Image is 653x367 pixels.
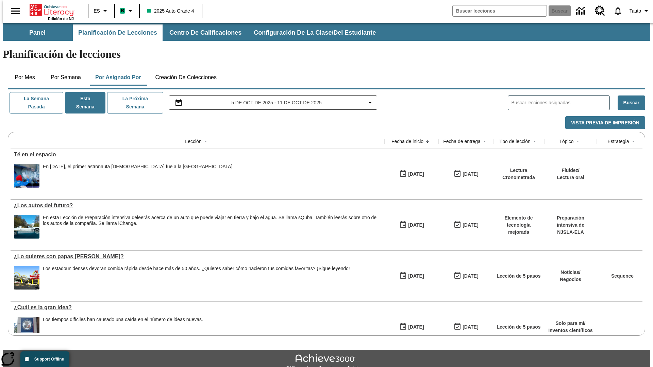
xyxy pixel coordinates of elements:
[408,221,424,229] div: [DATE]
[172,99,374,107] button: Seleccione el intervalo de fechas opción del menú
[14,317,39,340] img: Letrero cerca de un edificio dice Oficina de Patentes y Marcas de los Estados Unidos. La economía...
[497,273,540,280] p: Lección de 5 pasos
[34,357,64,362] span: Support Offline
[73,24,163,41] button: Planificación de lecciones
[248,24,381,41] button: Configuración de la clase/del estudiante
[254,29,376,37] span: Configuración de la clase/del estudiante
[497,324,540,331] p: Lección de 5 pasos
[117,5,137,17] button: Boost El color de la clase es verde menta. Cambiar el color de la clase.
[14,203,381,209] a: ¿Los autos del futuro? , Lecciones
[366,99,374,107] svg: Collapse Date Range Filter
[94,7,100,15] span: ES
[629,137,637,145] button: Sort
[43,164,234,170] div: En [DATE], el primer astronauta [DEMOGRAPHIC_DATA] fue a la [GEOGRAPHIC_DATA].
[443,138,481,145] div: Fecha de entrega
[20,351,69,367] button: Support Offline
[202,137,210,145] button: Sort
[548,214,593,236] p: Preparación intensiva de NJSLA-ELA
[451,219,481,231] button: 06/30/26: Último día en que podrá accederse la lección
[30,3,74,17] a: Portada
[14,203,381,209] div: ¿Los autos del futuro?
[169,29,241,37] span: Centro de calificaciones
[14,266,39,290] img: Uno de los primeros locales de McDonald's, con el icónico letrero rojo y los arcos amarillos.
[43,164,234,188] div: En diciembre de 2015, el primer astronauta británico fue a la Estación Espacial Internacional.
[531,137,539,145] button: Sort
[548,320,593,327] p: Solo para mí /
[43,266,350,272] div: Los estadounidenses devoran comida rápida desde hace más de 50 años. ¿Quieres saber cómo nacieron...
[3,24,71,41] button: Panel
[150,69,222,86] button: Creación de colecciones
[43,215,381,226] div: En esta Lección de Preparación intensiva de
[90,5,112,17] button: Lenguaje: ES, Selecciona un idioma
[43,215,381,239] div: En esta Lección de Preparación intensiva de leerás acerca de un auto que puede viajar en tierra y...
[451,269,481,282] button: 07/20/26: Último día en que podrá accederse la lección
[557,167,584,174] p: Fluidez /
[559,138,573,145] div: Tópico
[451,320,481,333] button: 04/13/26: Último día en que podrá accederse la lección
[8,69,42,86] button: Por mes
[453,5,547,16] input: Buscar campo
[65,92,105,113] button: Esta semana
[572,2,591,20] a: Centro de información
[14,215,39,239] img: Un automóvil de alta tecnología flotando en el agua.
[512,98,609,108] input: Buscar lecciones asignadas
[463,272,478,280] div: [DATE]
[78,29,157,37] span: Planificación de lecciones
[45,69,86,86] button: Por semana
[499,138,531,145] div: Tipo de lección
[423,137,432,145] button: Sort
[10,92,63,113] button: La semana pasada
[48,17,74,21] span: Edición de NJ
[231,99,322,106] span: 5 de oct de 2025 - 11 de oct de 2025
[497,214,541,236] p: Elemento de tecnología mejorada
[397,219,426,231] button: 07/23/25: Primer día en que estuvo disponible la lección
[408,323,424,331] div: [DATE]
[43,317,203,340] span: Los tiempos difíciles han causado una caída en el número de ideas nuevas.
[43,317,203,322] div: Los tiempos difíciles han causado una caída en el número de ideas nuevas.
[408,170,424,178] div: [DATE]
[164,24,247,41] button: Centro de calificaciones
[3,23,650,41] div: Subbarra de navegación
[611,273,634,279] a: Sequence
[30,2,74,21] div: Portada
[107,92,163,113] button: La próxima semana
[3,48,650,60] h1: Planificación de lecciones
[627,5,653,17] button: Perfil/Configuración
[463,221,478,229] div: [DATE]
[565,116,645,129] button: Vista previa de impresión
[43,215,376,226] testabrev: leerás acerca de un auto que puede viajar en tierra y bajo el agua. Se llama sQuba. También leerá...
[3,24,382,41] div: Subbarra de navegación
[397,320,426,333] button: 04/07/25: Primer día en que estuvo disponible la lección
[185,138,201,145] div: Lección
[147,7,194,15] span: 2025 Auto Grade 4
[557,174,584,181] p: Lectura oral
[43,266,350,290] span: Los estadounidenses devoran comida rápida desde hace más de 50 años. ¿Quieres saber cómo nacieron...
[560,276,581,283] p: Negocios
[591,2,609,20] a: Centro de recursos, Se abrirá en una pestaña nueva.
[463,170,478,178] div: [DATE]
[397,269,426,282] button: 07/14/25: Primer día en que estuvo disponible la lección
[481,137,489,145] button: Sort
[14,152,381,158] a: Té en el espacio, Lecciones
[29,29,46,37] span: Panel
[451,168,481,180] button: 10/12/25: Último día en que podrá accederse la lección
[14,304,381,311] a: ¿Cuál es la gran idea?, Lecciones
[14,152,381,158] div: Té en el espacio
[14,304,381,311] div: ¿Cuál es la gran idea?
[391,138,423,145] div: Fecha de inicio
[5,1,26,21] button: Abrir el menú lateral
[14,254,381,260] a: ¿Lo quieres con papas fritas?, Lecciones
[14,164,39,188] img: Un astronauta, el primero del Reino Unido que viaja a la Estación Espacial Internacional, saluda ...
[14,254,381,260] div: ¿Lo quieres con papas fritas?
[609,2,627,20] a: Notificaciones
[121,6,124,15] span: B
[397,168,426,180] button: 10/06/25: Primer día en que estuvo disponible la lección
[607,138,629,145] div: Estrategia
[618,95,645,110] button: Buscar
[630,7,641,15] span: Tauto
[90,69,147,86] button: Por asignado por
[548,327,593,334] p: Inventos científicos
[560,269,581,276] p: Noticias /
